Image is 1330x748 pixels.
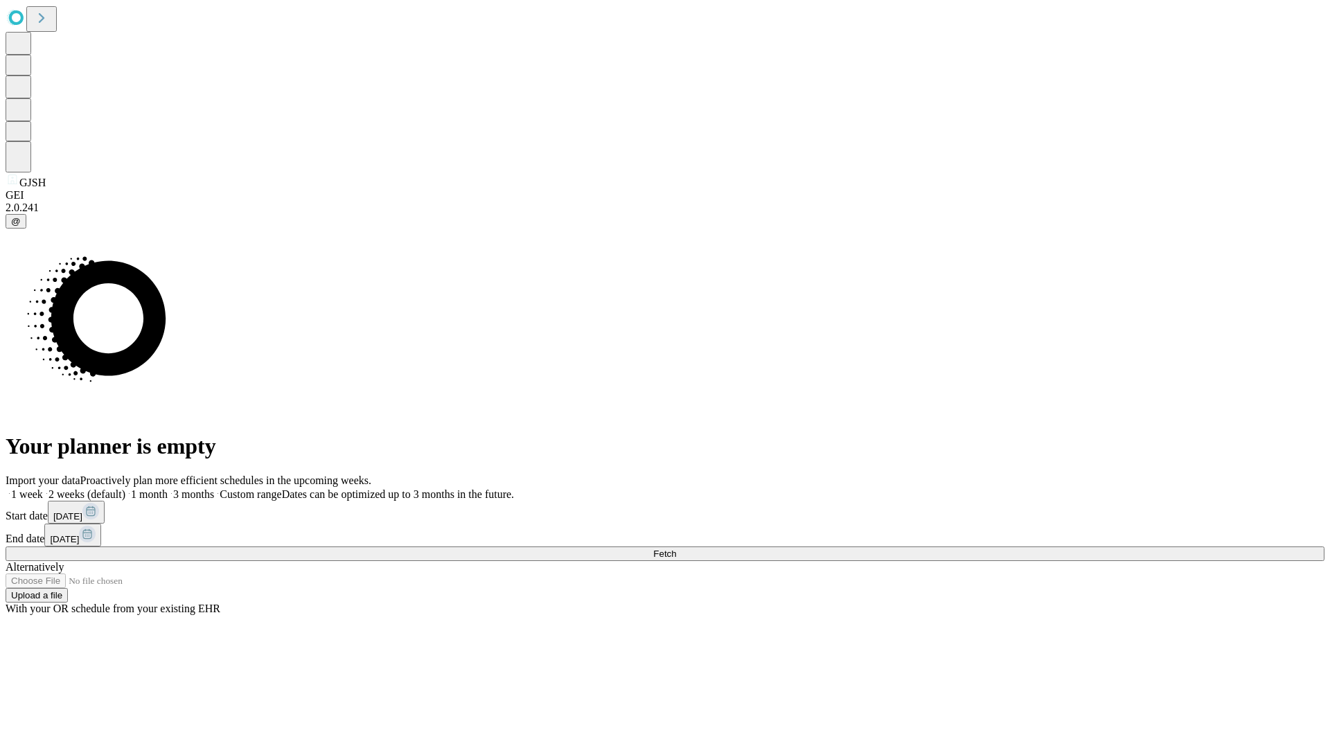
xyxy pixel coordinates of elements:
span: Custom range [220,488,281,500]
button: [DATE] [48,501,105,524]
span: [DATE] [50,534,79,544]
span: 2 weeks (default) [48,488,125,500]
button: Upload a file [6,588,68,603]
span: [DATE] [53,511,82,522]
span: 1 month [131,488,168,500]
button: Fetch [6,546,1324,561]
span: 3 months [173,488,214,500]
span: Proactively plan more efficient schedules in the upcoming weeks. [80,474,371,486]
span: GJSH [19,177,46,188]
div: GEI [6,189,1324,202]
span: Fetch [653,549,676,559]
span: Import your data [6,474,80,486]
div: End date [6,524,1324,546]
span: With your OR schedule from your existing EHR [6,603,220,614]
span: Alternatively [6,561,64,573]
span: Dates can be optimized up to 3 months in the future. [282,488,514,500]
button: [DATE] [44,524,101,546]
button: @ [6,214,26,229]
h1: Your planner is empty [6,434,1324,459]
div: 2.0.241 [6,202,1324,214]
span: 1 week [11,488,43,500]
span: @ [11,216,21,226]
div: Start date [6,501,1324,524]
